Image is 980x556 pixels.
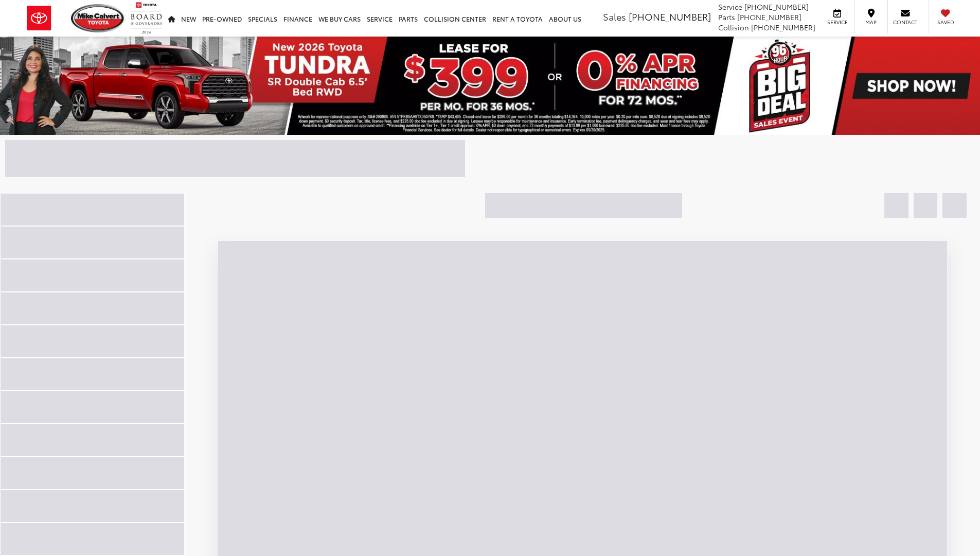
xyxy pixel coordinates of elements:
[71,4,126,32] img: Mike Calvert Toyota
[744,2,809,12] span: [PHONE_NUMBER]
[737,12,801,22] span: [PHONE_NUMBER]
[629,10,711,23] span: [PHONE_NUMBER]
[826,19,849,26] span: Service
[603,10,626,23] span: Sales
[893,19,917,26] span: Contact
[718,2,742,12] span: Service
[934,19,957,26] span: Saved
[751,22,815,32] span: [PHONE_NUMBER]
[718,22,749,32] span: Collision
[860,19,882,26] span: Map
[718,12,735,22] span: Parts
